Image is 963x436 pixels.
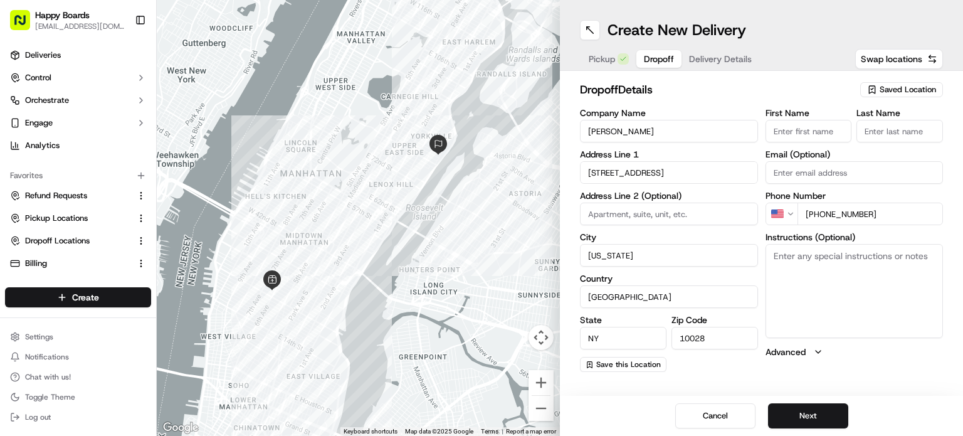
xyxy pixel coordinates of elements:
img: Google [160,420,201,436]
div: Past conversations [13,162,84,173]
a: Dropoff Locations [10,235,131,247]
a: Refund Requests [10,190,131,201]
button: Log out [5,408,151,426]
input: Enter city [580,244,758,267]
button: Chat with us! [5,368,151,386]
a: Billing [10,258,131,269]
span: Create [72,291,99,304]
a: Deliveries [5,45,151,65]
span: Control [25,72,51,83]
input: Enter first name [766,120,852,142]
button: Billing [5,253,151,274]
span: Pickup Locations [25,213,88,224]
input: Enter email address [766,161,944,184]
button: Control [5,68,151,88]
label: First Name [766,109,852,117]
a: Report a map error [506,428,556,435]
span: Toggle Theme [25,392,75,402]
label: City [580,233,758,242]
button: Settings [5,328,151,346]
button: Cancel [675,403,755,428]
span: Billing [25,258,47,269]
a: Analytics [5,136,151,156]
input: Enter phone number [797,203,944,225]
div: Favorites [5,166,151,186]
button: Happy Boards [35,9,90,21]
label: Email (Optional) [766,150,944,159]
span: Map data ©2025 Google [405,428,473,435]
button: Saved Location [860,81,943,98]
a: Powered byPylon [88,310,152,320]
span: Log out [25,412,51,422]
button: [EMAIL_ADDRESS][DOMAIN_NAME] [35,21,125,31]
img: Joana Marie Avellanoza [13,216,33,236]
label: Company Name [580,109,758,117]
button: Happy Boards[EMAIL_ADDRESS][DOMAIN_NAME] [5,5,130,35]
span: Notifications [25,352,69,362]
input: Got a question? Start typing here... [33,80,226,93]
button: Advanced [766,346,944,358]
a: 📗Knowledge Base [8,275,101,297]
button: Start new chat [213,123,228,138]
img: Nash [13,12,38,37]
button: Zoom in [529,370,554,395]
span: Refund Requests [25,190,87,201]
a: Open this area in Google Maps (opens a new window) [160,420,201,436]
span: • [41,194,46,204]
img: 1736555255976-a54dd68f-1ca7-489b-9aae-adbdc363a1c4 [13,119,35,142]
button: Pickup Locations [5,208,151,228]
input: Enter state [580,327,666,349]
label: Advanced [766,346,806,358]
span: Dropoff [644,53,674,65]
label: Zip Code [671,316,758,324]
a: 💻API Documentation [101,275,206,297]
p: Welcome 👋 [13,50,228,70]
label: Address Line 2 (Optional) [580,191,758,200]
label: Phone Number [766,191,944,200]
input: Enter address [580,161,758,184]
span: Chat with us! [25,372,71,382]
button: Create [5,287,151,307]
button: Next [768,403,848,428]
span: [DATE] [48,194,74,204]
span: Delivery Details [689,53,752,65]
label: Last Name [856,109,943,117]
h2: dropoff Details [580,81,853,98]
span: • [169,228,173,238]
span: Saved Location [880,84,936,95]
label: State [580,316,666,324]
button: Zoom out [529,396,554,421]
button: Map camera controls [529,325,554,350]
button: Orchestrate [5,90,151,110]
span: Pylon [125,311,152,320]
span: [PERSON_NAME] [PERSON_NAME] [39,228,166,238]
button: Swap locations [855,49,943,69]
span: [DATE] [176,228,201,238]
input: Apartment, suite, unit, etc. [580,203,758,225]
input: Enter country [580,285,758,308]
a: Pickup Locations [10,213,131,224]
div: We're available if you need us! [56,132,172,142]
input: Enter zip code [671,327,758,349]
label: Instructions (Optional) [766,233,944,242]
button: Dropoff Locations [5,231,151,251]
button: Save this Location [580,357,666,372]
span: Settings [25,332,53,342]
button: Refund Requests [5,186,151,206]
input: Enter company name [580,120,758,142]
button: See all [194,160,228,175]
span: Knowledge Base [25,280,96,292]
img: 1736555255976-a54dd68f-1ca7-489b-9aae-adbdc363a1c4 [25,228,35,238]
div: 💻 [106,281,116,291]
label: Address Line 1 [580,150,758,159]
button: Engage [5,113,151,133]
label: Country [580,274,758,283]
button: Toggle Theme [5,388,151,406]
button: Notifications [5,348,151,366]
span: Swap locations [861,53,922,65]
img: 1727276513143-84d647e1-66c0-4f92-a045-3c9f9f5dfd92 [26,119,49,142]
div: 📗 [13,281,23,291]
span: Engage [25,117,53,129]
span: Dropoff Locations [25,235,90,247]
